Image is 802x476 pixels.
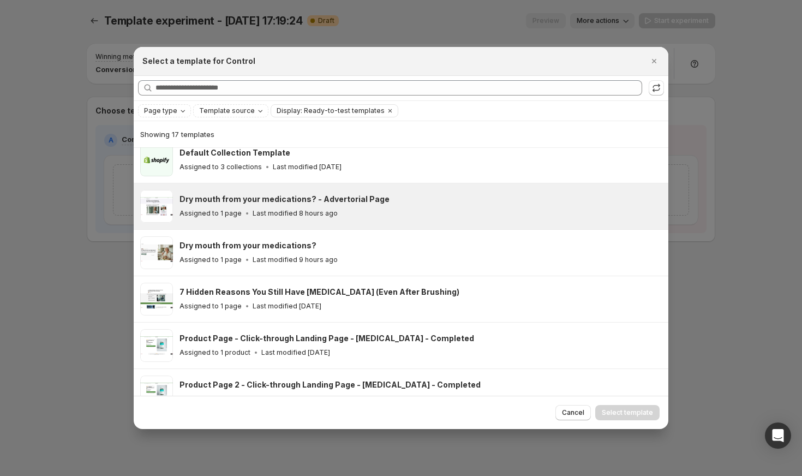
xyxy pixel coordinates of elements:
button: Close [647,53,662,69]
p: Last modified [DATE] [261,348,330,357]
h3: Product Page 2 - Click-through Landing Page - [MEDICAL_DATA] - Completed [179,379,481,390]
span: Cancel [562,408,584,417]
p: Assigned to 3 collections [179,163,262,171]
p: Assigned to 1 page [179,302,242,311]
h3: 7 Hidden Reasons You Still Have [MEDICAL_DATA] (Even After Brushing) [179,287,459,297]
p: Last modified [DATE] [267,395,336,403]
h3: Default Collection Template [179,147,290,158]
p: Assigned to 1 page [179,209,242,218]
span: Page type [144,106,177,115]
button: Clear [385,105,396,117]
button: Cancel [555,405,591,420]
p: Last modified 8 hours ago [253,209,338,218]
p: Assigned to 1 page [179,255,242,264]
h3: Product Page - Click-through Landing Page - [MEDICAL_DATA] - Completed [179,333,474,344]
p: Assigned to 1 product [179,348,250,357]
h3: Dry mouth from your medications? - Advertorial Page [179,194,390,205]
div: Open Intercom Messenger [765,423,791,449]
button: Template source [194,105,268,117]
span: Showing 17 templates [140,130,214,139]
p: Last modified 9 hours ago [253,255,338,264]
button: Display: Ready-to-test templates [271,105,385,117]
p: Last modified [DATE] [253,302,321,311]
span: Display: Ready-to-test templates [277,106,385,115]
h3: Dry mouth from your medications? [179,240,316,251]
h2: Select a template for Control [142,56,255,67]
p: Assigned to 2 products [179,395,256,403]
p: Last modified [DATE] [273,163,342,171]
span: Template source [199,106,255,115]
button: Page type [139,105,190,117]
